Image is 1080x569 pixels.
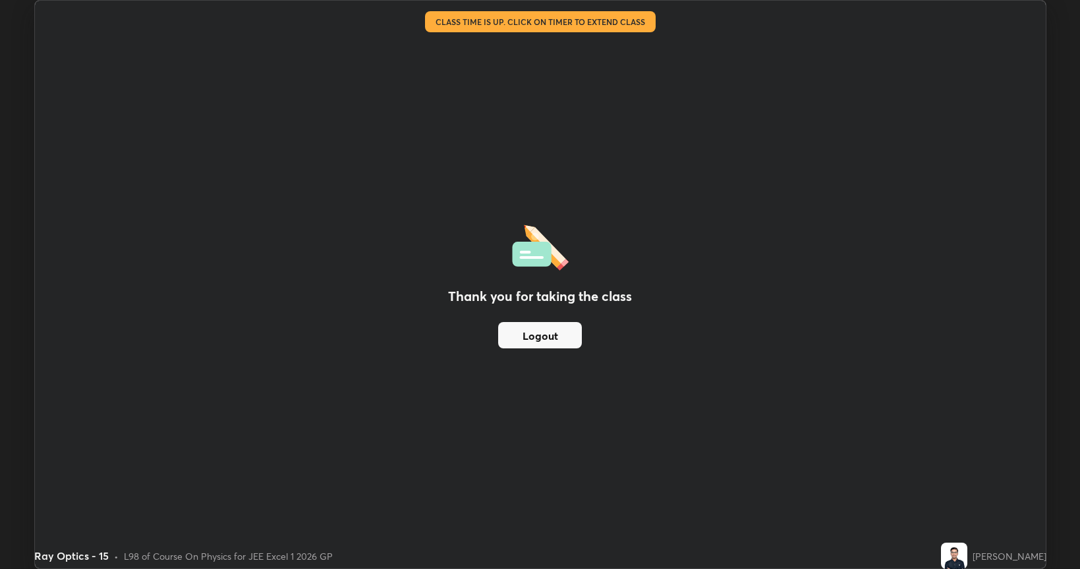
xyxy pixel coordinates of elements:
div: L98 of Course On Physics for JEE Excel 1 2026 GP [124,549,333,563]
button: Logout [498,322,582,348]
h2: Thank you for taking the class [448,286,632,306]
div: Ray Optics - 15 [34,548,109,564]
div: • [114,549,119,563]
div: [PERSON_NAME] [973,549,1046,563]
img: 37aae379bbc94e87a747325de2c98c16.jpg [941,543,967,569]
img: offlineFeedback.1438e8b3.svg [512,221,569,271]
